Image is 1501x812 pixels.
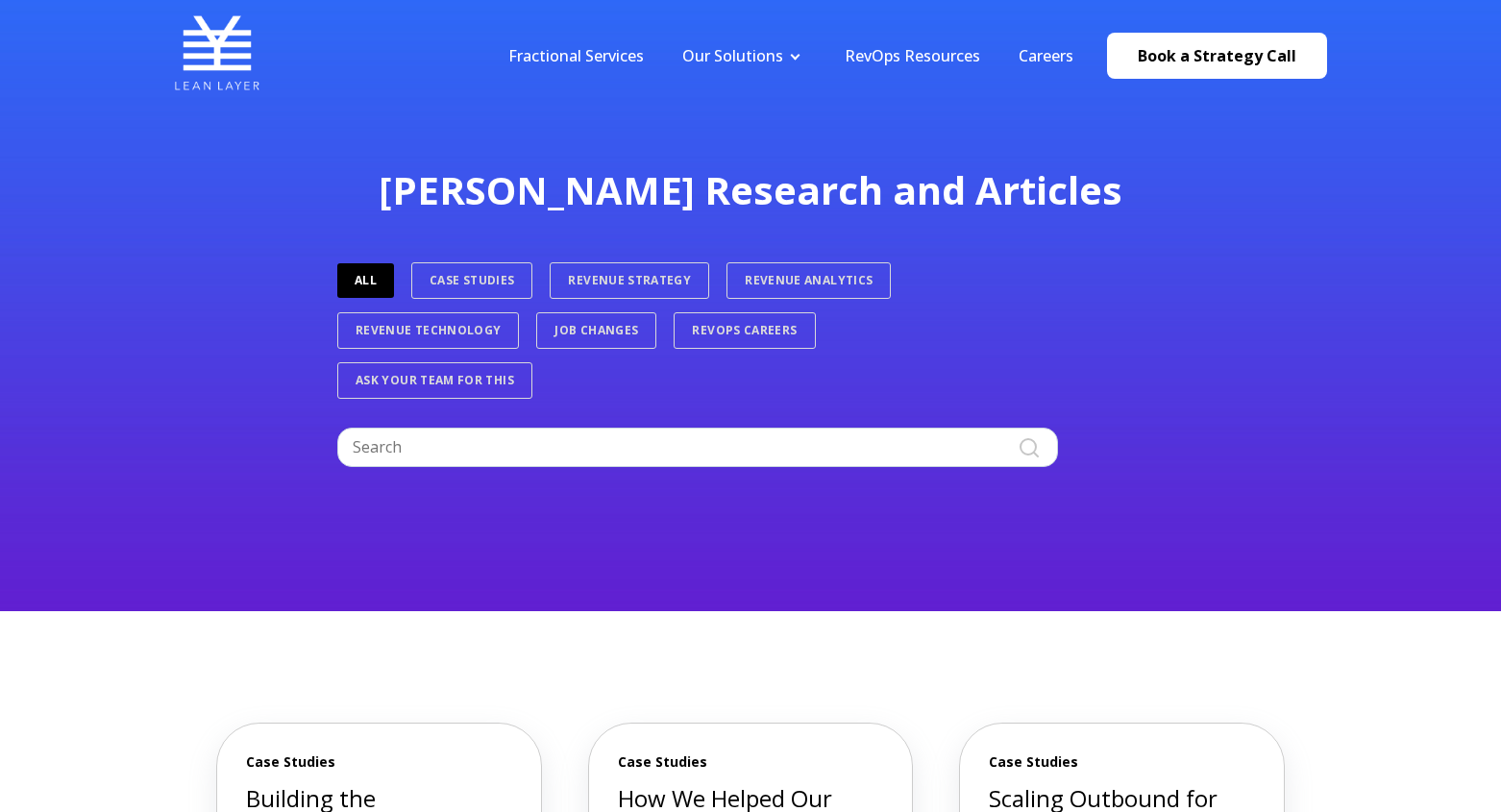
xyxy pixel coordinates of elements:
[379,163,1122,216] span: [PERSON_NAME] Research and Articles
[682,45,783,66] a: Our Solutions
[989,752,1255,772] span: Case Studies
[1019,45,1073,66] a: Careers
[674,312,815,349] a: RevOps Careers
[337,362,532,399] a: Ask Your Team For This
[618,752,884,772] span: Case Studies
[508,45,644,66] a: Fractional Services
[337,312,519,349] a: Revenue Technology
[337,428,1058,466] input: Search
[489,45,1093,66] div: Navigation Menu
[1107,33,1327,79] a: Book a Strategy Call
[550,262,709,299] a: Revenue Strategy
[536,312,656,349] a: Job Changes
[726,262,891,299] a: Revenue Analytics
[246,752,512,772] span: Case Studies
[845,45,980,66] a: RevOps Resources
[411,262,532,299] a: Case Studies
[337,263,394,298] a: ALL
